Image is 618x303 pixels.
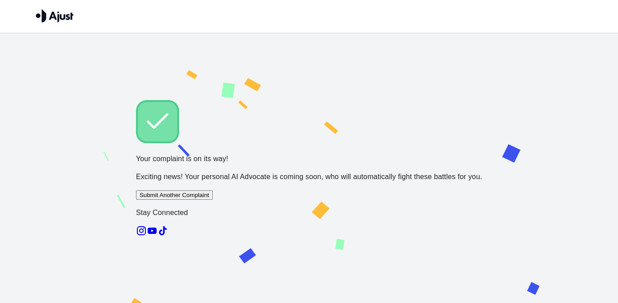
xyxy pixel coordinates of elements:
p: Exciting news! Your personal AI Advocate is coming soon, who will automatically fight these battl... [136,171,482,182]
img: Ajust [36,9,74,22]
p: Your complaint is on its way! [136,154,482,164]
img: Check! [136,100,179,143]
button: Submit Another Complaint [136,190,213,200]
p: Stay Connected [136,207,482,218]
